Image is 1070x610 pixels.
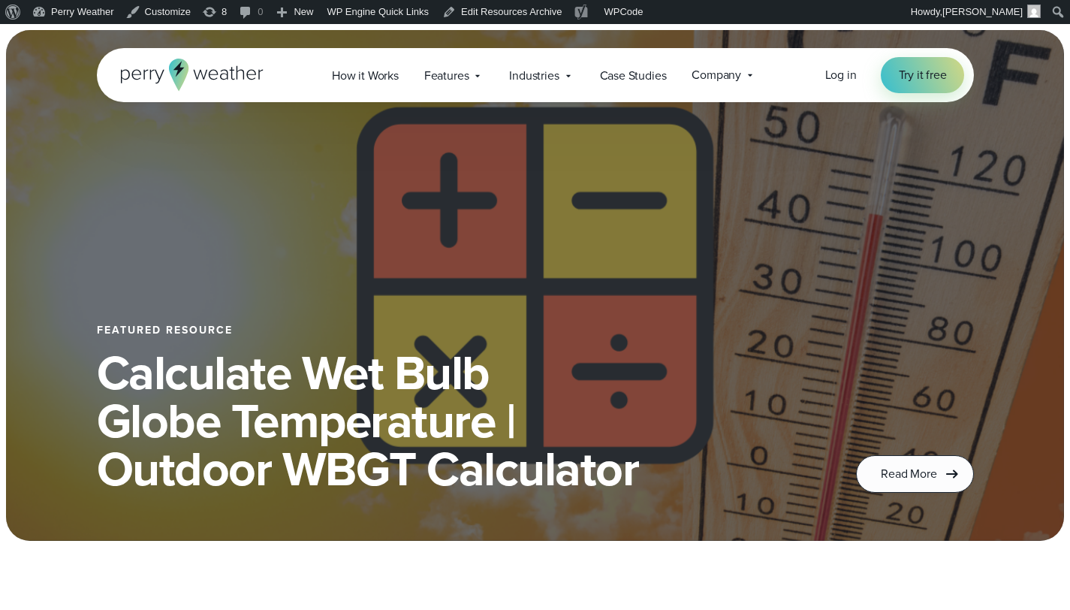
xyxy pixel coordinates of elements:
span: Try it free [899,66,947,84]
span: [PERSON_NAME] [942,6,1023,17]
h1: Calculate Wet Bulb Globe Temperature | Outdoor WBGT Calculator [97,349,821,493]
span: Read More [881,465,936,483]
a: Case Studies [587,60,680,91]
span: Industries [509,67,559,85]
span: Log in [825,66,857,83]
span: How it Works [332,67,399,85]
span: Company [692,66,741,84]
a: How it Works [319,60,411,91]
span: Case Studies [600,67,667,85]
a: Log in [825,66,857,84]
a: Read More [856,455,973,493]
div: Featured Resource [97,325,821,337]
a: Try it free [881,57,965,93]
span: Features [424,67,469,85]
